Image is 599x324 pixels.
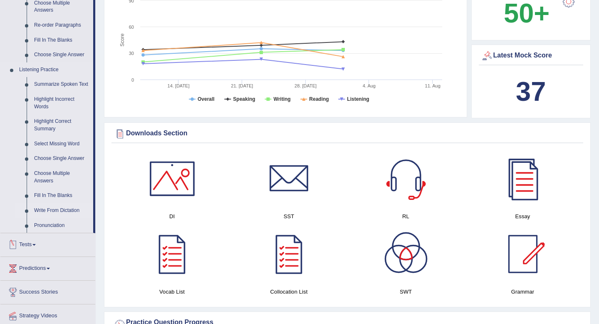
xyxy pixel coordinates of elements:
[309,96,329,102] tspan: Reading
[30,203,93,218] a: Write From Dictation
[30,114,93,136] a: Highlight Correct Summary
[129,25,134,30] text: 60
[516,76,546,107] b: 37
[30,151,93,166] a: Choose Single Answer
[114,127,581,140] div: Downloads Section
[30,166,93,188] a: Choose Multiple Answers
[30,218,93,233] a: Pronunciation
[0,233,95,254] a: Tests
[231,83,253,88] tspan: 21. [DATE]
[274,96,291,102] tspan: Writing
[0,281,95,302] a: Success Stories
[15,62,93,77] a: Listening Practice
[233,96,255,102] tspan: Speaking
[30,92,93,114] a: Highlight Incorrect Words
[351,212,460,221] h4: RL
[168,83,190,88] tspan: 14. [DATE]
[295,83,317,88] tspan: 28. [DATE]
[30,77,93,92] a: Summarize Spoken Text
[30,188,93,203] a: Fill In The Blanks
[30,137,93,152] a: Select Missing Word
[118,212,226,221] h4: DI
[235,212,343,221] h4: SST
[30,18,93,33] a: Re-order Paragraphs
[468,212,577,221] h4: Essay
[30,33,93,48] a: Fill In The Blanks
[468,287,577,296] h4: Grammar
[235,287,343,296] h4: Collocation List
[119,33,125,47] tspan: Score
[481,50,582,62] div: Latest Mock Score
[129,51,134,56] text: 30
[0,257,95,278] a: Predictions
[425,83,441,88] tspan: 11. Aug
[347,96,369,102] tspan: Listening
[198,96,215,102] tspan: Overall
[131,77,134,82] text: 0
[30,47,93,62] a: Choose Single Answer
[118,287,226,296] h4: Vocab List
[351,287,460,296] h4: SWT
[363,83,376,88] tspan: 4. Aug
